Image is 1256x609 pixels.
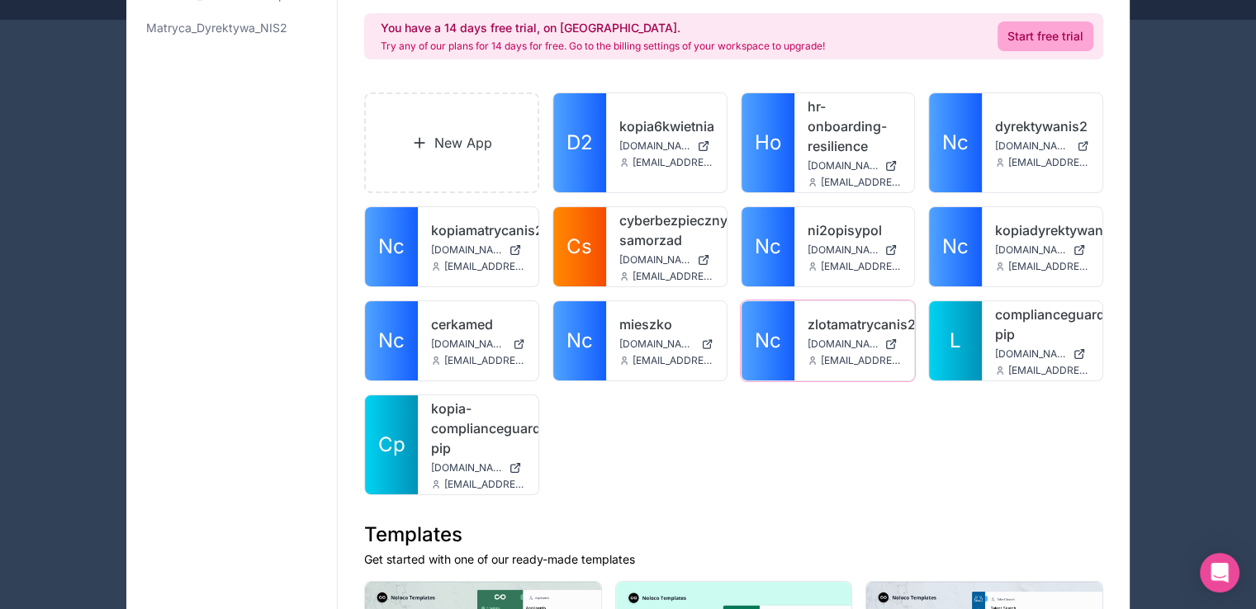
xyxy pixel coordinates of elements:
a: ni2opisypol [808,220,902,240]
h1: Templates [364,522,1103,548]
span: [EMAIL_ADDRESS][DOMAIN_NAME] [633,354,713,367]
h2: You have a 14 days free trial, on [GEOGRAPHIC_DATA]. [381,20,825,36]
a: Ho [742,93,794,192]
a: Cs [553,207,606,286]
span: [DOMAIN_NAME] [995,139,1070,153]
span: [EMAIL_ADDRESS][DOMAIN_NAME] [444,354,525,367]
a: New App [364,92,539,193]
a: hr-onboarding-resilience [808,97,902,156]
a: Nc [553,301,606,380]
a: [DOMAIN_NAME] [619,139,713,153]
a: Nc [742,207,794,286]
a: kopia6kwietnia [619,116,713,136]
span: [DOMAIN_NAME] [808,338,879,351]
a: [DOMAIN_NAME] [808,338,902,351]
span: [DOMAIN_NAME] [995,243,1066,257]
a: [DOMAIN_NAME] [619,253,713,267]
span: Cs [566,234,592,260]
span: [DOMAIN_NAME] [808,243,879,257]
span: [EMAIL_ADDRESS][DOMAIN_NAME] [1008,156,1089,169]
span: [DOMAIN_NAME] [808,159,879,172]
span: Nc [942,234,969,260]
span: Nc [942,130,969,156]
a: [DOMAIN_NAME] [808,243,902,257]
span: [EMAIL_ADDRESS][DOMAIN_NAME] [821,354,902,367]
a: cerkamed [431,314,525,334]
a: zlotamatrycanis2 [808,314,902,334]
a: mieszko [619,314,713,334]
span: [DOMAIN_NAME] [619,338,694,351]
span: [DOMAIN_NAME] [431,461,502,474]
span: Nc [378,328,405,354]
span: [DOMAIN_NAME] [619,139,690,153]
span: [EMAIL_ADDRESS][DOMAIN_NAME] [821,176,902,189]
a: [DOMAIN_NAME] [995,347,1089,361]
a: Cp [365,395,418,494]
a: [DOMAIN_NAME] [619,338,713,351]
span: [EMAIL_ADDRESS][DOMAIN_NAME] [444,260,525,273]
div: Open Intercom Messenger [1200,553,1239,592]
span: [DOMAIN_NAME] [431,243,502,257]
a: cyberbezpieczny-samorzad [619,210,713,250]
a: kopia-complianceguard-pip [431,399,525,458]
span: Nc [755,328,781,354]
span: [EMAIL_ADDRESS][DOMAIN_NAME] [633,270,713,283]
span: Cp [378,432,405,458]
span: [DOMAIN_NAME] [431,338,506,351]
a: D2 [553,93,606,192]
a: [DOMAIN_NAME] [995,139,1089,153]
span: Nc [378,234,405,260]
a: Start free trial [998,21,1093,51]
span: Matryca_Dyrektywa_NIS2 [146,20,287,36]
span: Ho [755,130,781,156]
a: Nc [929,207,982,286]
p: Try any of our plans for 14 days for free. Go to the billing settings of your workspace to upgrade! [381,40,825,53]
span: [DOMAIN_NAME] [619,253,690,267]
a: kopiamatrycanis2 [431,220,525,240]
span: Nc [566,328,593,354]
span: Nc [755,234,781,260]
a: [DOMAIN_NAME] [431,338,525,351]
a: complianceguard-pip [995,304,1089,344]
a: [DOMAIN_NAME] [808,159,902,172]
a: kopiadyrektywanis2 [995,220,1089,240]
a: [DOMAIN_NAME] [431,461,525,474]
span: [EMAIL_ADDRESS][DOMAIN_NAME] [633,156,713,169]
a: Nc [365,207,418,286]
span: D2 [566,130,593,156]
span: L [950,328,961,354]
a: Nc [742,301,794,380]
a: [DOMAIN_NAME] [431,243,525,257]
p: Get started with one of our ready-made templates [364,551,1103,568]
a: L [929,301,982,380]
a: Nc [365,301,418,380]
a: [DOMAIN_NAME] [995,243,1089,257]
span: [EMAIL_ADDRESS][DOMAIN_NAME] [1008,260,1089,273]
span: [EMAIL_ADDRESS][DOMAIN_NAME] [444,478,525,491]
span: [EMAIL_ADDRESS][DOMAIN_NAME] [1008,364,1089,377]
a: Matryca_Dyrektywa_NIS2 [140,13,324,43]
span: [EMAIL_ADDRESS][DOMAIN_NAME] [821,260,902,273]
span: [DOMAIN_NAME] [995,347,1066,361]
a: Nc [929,93,982,192]
a: dyrektywanis2 [995,116,1089,136]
